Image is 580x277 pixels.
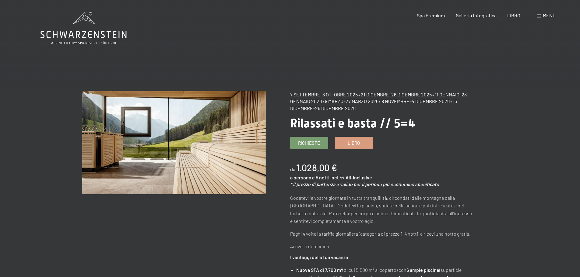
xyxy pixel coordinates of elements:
font: * il prezzo di partenza è valido per il periodo più economico specificato [290,181,439,187]
font: • 21 dicembre–26 dicembre 2025 [358,92,432,97]
font: Paghi 4 volte la tariffa giornaliera (categoria di prezzo 1-4 notti) e ricevi una notte gratis. [290,231,471,237]
a: Libro [335,137,373,149]
font: Rilassati e basta // 5=4 [290,116,415,130]
a: LIBRO [507,12,520,18]
a: Richieste [290,137,328,149]
font: • 8 novembre–4 dicembre 2026 [379,98,450,104]
font: 7 settembre–3 ottobre 2025 [290,92,358,97]
font: a persona e [290,175,315,180]
font: 5 notti [316,175,329,180]
font: menu [543,12,556,18]
font: Nuova SPA di 7.700 m² [296,267,343,273]
font: Godetevi le vostre giornate in tutta tranquillità, circondati dalle montagne della [GEOGRAPHIC_DA... [290,195,472,224]
font: I vantaggi della tua vacanza [290,254,348,260]
font: Libro [348,140,360,146]
font: • 8 marzo–27 marzo 2026 [322,98,378,104]
font: Richieste [298,140,320,146]
a: Galleria fotografica [456,12,497,18]
font: 6 ampie piscine [406,267,439,273]
font: 1.028,00 € [296,162,337,173]
a: Spa Premium [417,12,445,18]
font: Arrivo la domenica [290,243,329,249]
font: incl. ¾ All-Inclusive [330,175,372,180]
img: Rilassati e basta // 5=4 [82,91,266,194]
font: (di cui 5.500 m² al coperto) con [343,267,406,273]
font: • 13 dicembre–25 dicembre 2026 [290,98,457,111]
font: da [290,166,295,172]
